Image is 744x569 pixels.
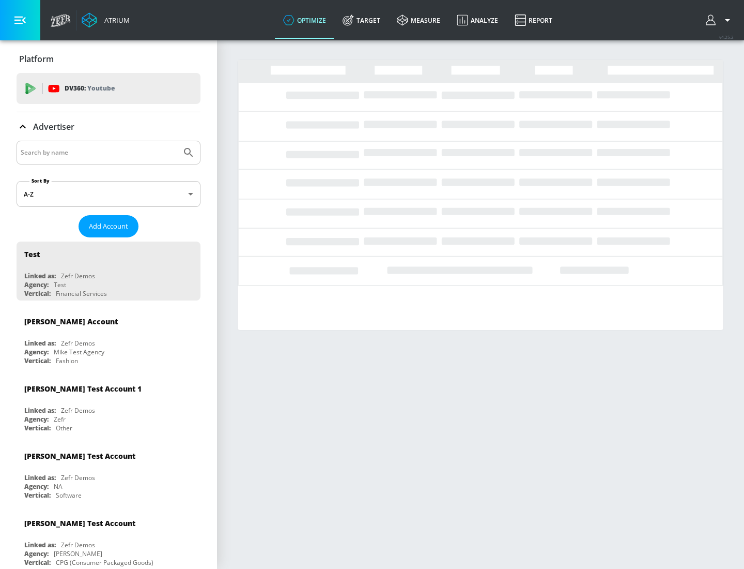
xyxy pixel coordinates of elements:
div: Linked as: [24,541,56,549]
div: [PERSON_NAME] Test Account [24,451,135,461]
div: [PERSON_NAME] Account [24,317,118,326]
label: Sort By [29,177,52,184]
div: Vertical: [24,491,51,500]
div: Agency: [24,549,49,558]
div: [PERSON_NAME] AccountLinked as:Zefr DemosAgency:Mike Test AgencyVertical:Fashion [17,309,200,368]
div: Agency: [24,415,49,424]
div: Platform [17,44,200,73]
div: Fashion [56,356,78,365]
div: Zefr [54,415,66,424]
div: Zefr Demos [61,406,95,415]
div: Atrium [100,16,130,25]
div: Software [56,491,82,500]
a: Analyze [448,2,506,39]
a: Atrium [82,12,130,28]
a: optimize [275,2,334,39]
button: Add Account [79,215,138,237]
div: Other [56,424,72,432]
div: Linked as: [24,473,56,482]
div: TestLinked as:Zefr DemosAgency:TestVertical:Financial Services [17,242,200,301]
div: Zefr Demos [61,339,95,348]
p: Platform [19,53,54,65]
div: DV360: Youtube [17,73,200,104]
a: Report [506,2,561,39]
div: [PERSON_NAME] Test Account 1Linked as:Zefr DemosAgency:ZefrVertical:Other [17,376,200,435]
div: Zefr Demos [61,473,95,482]
div: Advertiser [17,112,200,141]
div: [PERSON_NAME] Test Account [24,518,135,528]
div: Linked as: [24,272,56,280]
span: Add Account [89,220,128,232]
div: [PERSON_NAME] Test AccountLinked as:Zefr DemosAgency:NAVertical:Software [17,443,200,502]
div: CPG (Consumer Packaged Goods) [56,558,153,567]
div: Linked as: [24,406,56,415]
div: Vertical: [24,558,51,567]
div: Agency: [24,348,49,356]
p: DV360: [65,83,115,94]
span: v 4.25.2 [719,34,734,40]
div: Vertical: [24,289,51,298]
a: Target [334,2,389,39]
div: Mike Test Agency [54,348,104,356]
p: Advertiser [33,121,74,132]
div: Agency: [24,482,49,491]
div: Financial Services [56,289,107,298]
div: Linked as: [24,339,56,348]
div: NA [54,482,63,491]
div: [PERSON_NAME] [54,549,102,558]
div: A-Z [17,181,200,207]
div: [PERSON_NAME] Test Account 1 [24,384,142,394]
div: Test [24,249,40,259]
div: Test [54,280,66,289]
input: Search by name [21,146,177,159]
p: Youtube [87,83,115,94]
a: measure [389,2,448,39]
div: Zefr Demos [61,541,95,549]
div: Vertical: [24,356,51,365]
div: Vertical: [24,424,51,432]
div: Agency: [24,280,49,289]
div: Zefr Demos [61,272,95,280]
